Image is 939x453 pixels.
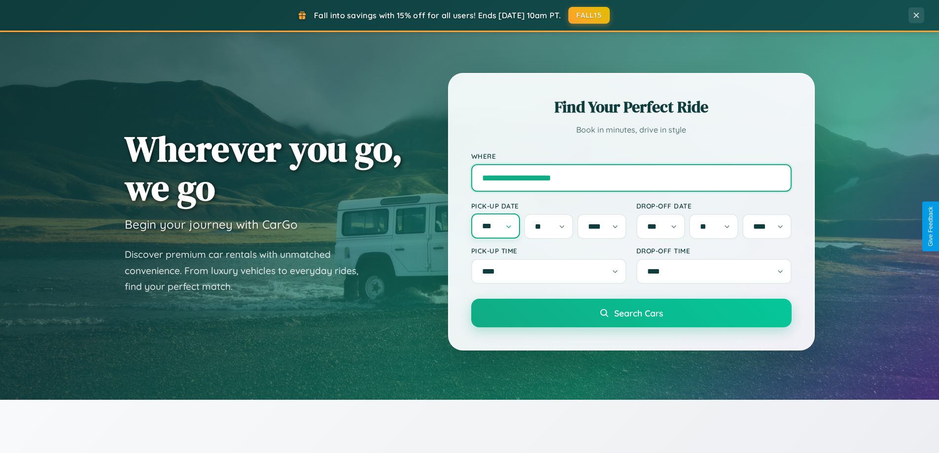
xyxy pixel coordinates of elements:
[471,246,626,255] label: Pick-up Time
[471,96,792,118] h2: Find Your Perfect Ride
[471,202,626,210] label: Pick-up Date
[636,246,792,255] label: Drop-off Time
[125,246,371,295] p: Discover premium car rentals with unmatched convenience. From luxury vehicles to everyday rides, ...
[471,123,792,137] p: Book in minutes, drive in style
[636,202,792,210] label: Drop-off Date
[471,152,792,160] label: Where
[471,299,792,327] button: Search Cars
[314,10,561,20] span: Fall into savings with 15% off for all users! Ends [DATE] 10am PT.
[927,207,934,246] div: Give Feedback
[125,129,403,207] h1: Wherever you go, we go
[125,217,298,232] h3: Begin your journey with CarGo
[614,308,663,318] span: Search Cars
[568,7,610,24] button: FALL15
